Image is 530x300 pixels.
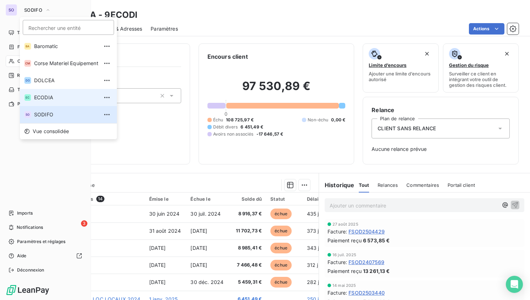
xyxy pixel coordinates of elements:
span: échue [270,209,292,219]
div: SO [24,111,31,118]
span: Surveiller ce client en intégrant votre outil de gestion des risques client. [449,71,513,88]
span: Gestion du risque [449,62,489,68]
span: 0 [225,111,227,117]
span: SODIFO [24,7,42,13]
span: [DATE] [149,262,166,268]
span: Déconnexion [17,267,44,273]
button: Gestion du risqueSurveiller ce client en intégrant votre outil de gestion des risques client. [443,43,519,93]
span: Relances [17,72,36,79]
span: 282 j [307,279,319,285]
span: Paiements [17,101,39,107]
span: 3 [81,220,87,227]
span: 30 juil. 2024 [190,211,221,217]
div: CM [24,60,31,67]
div: Pièces comptables [49,196,141,202]
img: Logo LeanPay [6,284,50,296]
span: Portail client [448,182,475,188]
span: Factures [17,44,36,50]
span: [DATE] [190,245,207,251]
span: Commentaires [406,182,439,188]
span: [DATE] [190,262,207,268]
span: Imports [17,210,33,216]
span: Vue consolidée [33,128,69,135]
div: EC [24,94,31,101]
span: 0,00 € [331,117,345,123]
span: Débit divers [213,124,238,130]
span: échue [270,260,292,270]
span: CLIENT SANS RELANCE [378,125,436,132]
span: Baromatic [34,43,98,50]
span: FSOD2407569 [348,258,384,266]
div: Émise le [149,196,182,202]
span: Aucune relance prévue [372,146,510,153]
span: Tout [359,182,369,188]
span: Non-échu [308,117,328,123]
span: FSOD2504429 [348,228,385,235]
span: 16 juil. 2025 [332,253,356,257]
h3: ECODIA - 9ECODI [63,9,137,21]
span: 6 573,85 € [363,237,390,244]
span: Limite d’encours [369,62,406,68]
span: échue [270,277,292,288]
div: SO [6,4,17,16]
span: Relances [378,182,398,188]
span: 8 985,41 € [232,244,262,252]
a: Aide [6,250,85,262]
span: Clients [17,58,32,64]
div: Échue le [190,196,223,202]
button: Limite d’encoursAjouter une limite d’encours autorisé [363,43,438,93]
span: Paiement reçu [328,267,362,275]
span: 13 261,13 € [363,267,390,275]
div: DO [24,77,31,84]
span: 7 466,48 € [232,262,262,269]
span: Corse Materiel Equipement [34,60,98,67]
h6: Historique [319,181,355,189]
span: FSOD2503440 [348,289,385,296]
span: 30 juin 2024 [149,211,180,217]
h2: 97 530,89 € [207,79,346,100]
span: 30 déc. 2024 [190,279,223,285]
span: DOLCEA [34,77,98,84]
span: 8 916,37 € [232,210,262,217]
span: 108 725,97 € [226,117,254,123]
span: échue [270,243,292,253]
span: échue [270,226,292,236]
span: 14 [96,196,104,202]
span: 312 j [307,262,318,268]
div: Délai [307,196,326,202]
span: Propriétés Client [57,73,181,83]
span: Avoirs non associés [213,131,254,137]
div: Open Intercom Messenger [506,276,523,293]
span: Tâches [17,86,32,93]
input: placeholder [23,20,114,35]
span: -17 646,57 € [256,131,283,137]
span: [DATE] [149,279,166,285]
button: Actions [469,23,504,35]
div: BA [24,43,31,50]
span: 31 août 2024 [149,228,181,234]
div: Solde dû [232,196,262,202]
span: SODIFO [34,111,98,118]
span: 373 j [307,228,319,234]
span: 343 j [307,245,319,251]
span: Paramètres et réglages [17,238,65,245]
h6: Relance [372,106,510,114]
span: 11 702,73 € [232,227,262,235]
span: Aide [17,253,27,259]
span: Facture : [328,258,347,266]
span: Notifications [17,224,43,231]
div: Statut [270,196,298,202]
span: [DATE] [190,228,207,234]
span: Échu [213,117,223,123]
span: 5 459,31 € [232,279,262,286]
span: Ajouter une limite d’encours autorisé [369,71,432,82]
span: 27 août 2025 [332,222,358,226]
span: Contacts & Adresses [92,25,142,32]
h6: Encours client [207,52,248,61]
span: Facture : [328,228,347,235]
span: Paiement reçu [328,237,362,244]
span: Facture : [328,289,347,296]
span: 435 j [307,211,319,217]
span: [DATE] [149,245,166,251]
span: ECODIA [34,94,98,101]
